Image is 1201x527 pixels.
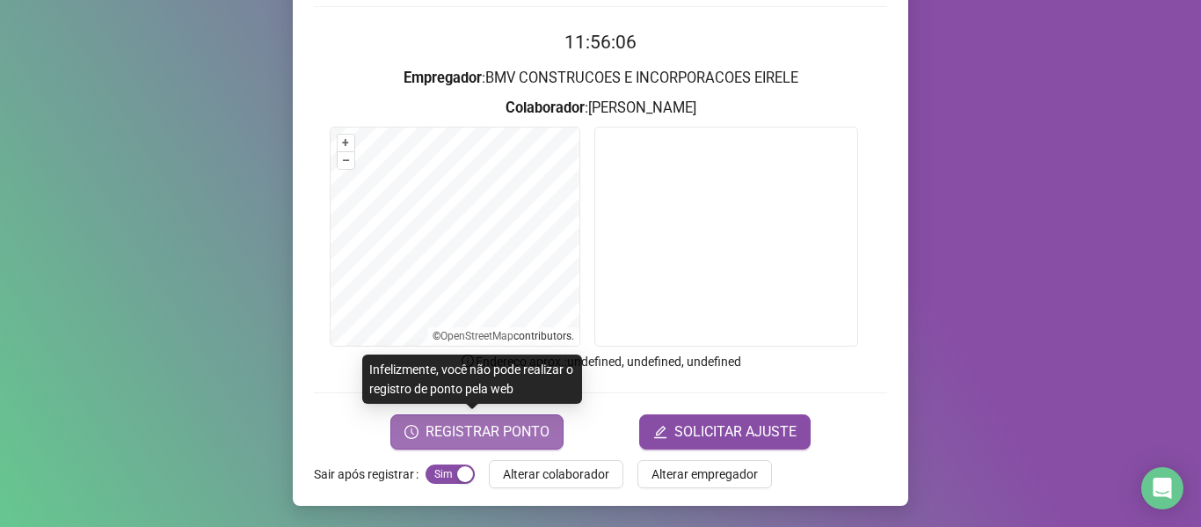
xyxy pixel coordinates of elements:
button: + [338,135,354,151]
button: Alterar colaborador [489,460,623,488]
span: Alterar empregador [651,465,758,484]
button: editSOLICITAR AJUSTE [639,414,811,450]
a: OpenStreetMap [440,330,513,342]
p: Endereço aprox. : undefined, undefined, undefined [314,352,887,371]
label: Sair após registrar [314,460,426,488]
li: © contributors. [433,330,574,342]
strong: Colaborador [506,99,585,116]
h3: : BMV CONSTRUCOES E INCORPORACOES EIRELE [314,67,887,90]
button: Alterar empregador [637,460,772,488]
div: Open Intercom Messenger [1141,467,1183,509]
span: SOLICITAR AJUSTE [674,421,797,443]
strong: Empregador [404,70,482,86]
span: Alterar colaborador [503,465,609,484]
div: Infelizmente, você não pode realizar o registro de ponto pela web [362,355,582,404]
button: REGISTRAR PONTO [390,414,564,450]
span: edit [653,425,667,439]
span: clock-circle [404,425,419,439]
time: 11:56:06 [564,32,637,53]
span: REGISTRAR PONTO [426,421,550,443]
button: – [338,152,354,169]
span: info-circle [460,353,476,369]
h3: : [PERSON_NAME] [314,97,887,120]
